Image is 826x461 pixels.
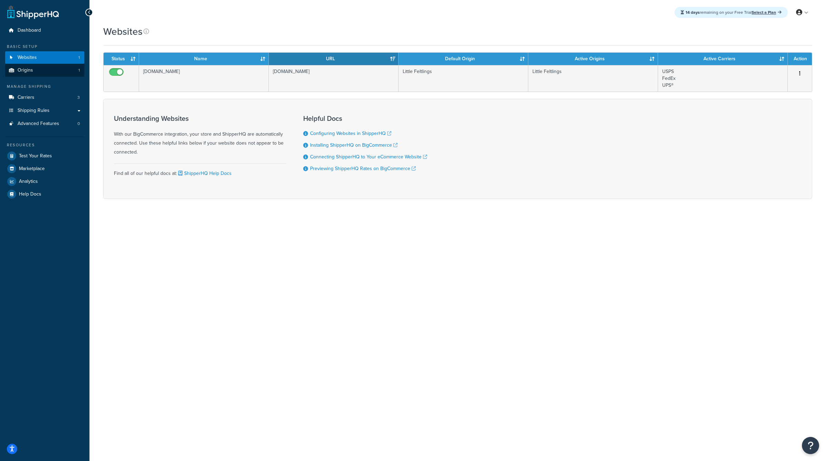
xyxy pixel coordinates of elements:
h3: Helpful Docs [303,115,427,122]
a: Origins 1 [5,64,84,77]
li: Websites [5,51,84,64]
span: Test Your Rates [19,153,52,159]
th: Status: activate to sort column ascending [104,53,139,65]
span: Advanced Features [18,121,59,127]
span: Dashboard [18,28,41,33]
th: Name: activate to sort column ascending [139,53,269,65]
td: [DOMAIN_NAME] [139,65,269,92]
a: Dashboard [5,24,84,37]
a: Configuring Websites in ShipperHQ [310,130,391,137]
th: Default Origin: activate to sort column ascending [399,53,528,65]
div: Resources [5,142,84,148]
a: Marketplace [5,163,84,175]
strong: 14 days [686,9,700,15]
a: Test Your Rates [5,150,84,162]
div: Find all of our helpful docs at: [114,164,286,178]
th: Active Origins: activate to sort column ascending [528,53,658,65]
span: Marketplace [19,166,45,172]
span: 1 [78,67,80,73]
td: Little Feltlings [399,65,528,92]
a: Shipping Rules [5,104,84,117]
div: Basic Setup [5,44,84,50]
a: Carriers 3 [5,91,84,104]
div: remaining on your Free Trial [675,7,788,18]
th: Action [788,53,812,65]
a: ShipperHQ Home [7,5,59,19]
a: Connecting ShipperHQ to Your eCommerce Website [310,153,427,160]
td: USPS FedEx UPS® [658,65,788,92]
h3: Understanding Websites [114,115,286,122]
span: 3 [77,95,80,101]
a: Websites 1 [5,51,84,64]
div: Manage Shipping [5,84,84,90]
span: Carriers [18,95,34,101]
h1: Websites [103,25,142,38]
a: ShipperHQ Help Docs [177,170,232,177]
td: [DOMAIN_NAME] [269,65,399,92]
span: Shipping Rules [18,108,50,114]
span: 0 [77,121,80,127]
li: Advanced Features [5,117,84,130]
div: With our BigCommerce integration, your store and ShipperHQ are automatically connected. Use these... [114,115,286,157]
li: Carriers [5,91,84,104]
li: Origins [5,64,84,77]
a: Analytics [5,175,84,188]
a: Installing ShipperHQ on BigCommerce [310,142,398,149]
th: Active Carriers: activate to sort column ascending [658,53,788,65]
a: Previewing ShipperHQ Rates on BigCommerce [310,165,416,172]
a: Help Docs [5,188,84,200]
td: Little Feltlings [528,65,658,92]
th: URL: activate to sort column ascending [269,53,399,65]
span: 1 [78,55,80,61]
a: Advanced Features 0 [5,117,84,130]
button: Open Resource Center [802,437,819,454]
span: Websites [18,55,37,61]
span: Help Docs [19,191,41,197]
span: Analytics [19,179,38,185]
span: Origins [18,67,33,73]
a: Select a Plan [752,9,782,15]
